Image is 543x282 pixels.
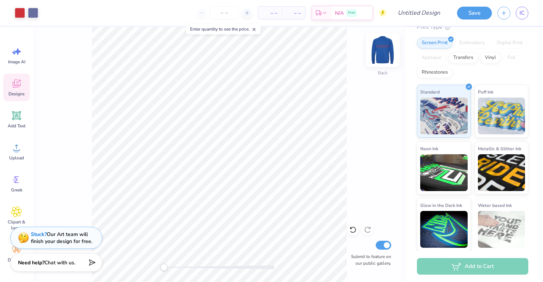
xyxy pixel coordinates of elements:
[262,9,277,17] span: – –
[478,145,521,152] span: Metallic & Glitter Ink
[455,38,490,49] div: Embroidery
[210,6,239,20] input: – –
[8,257,25,263] span: Decorate
[8,91,25,97] span: Designs
[420,211,468,248] img: Glow in the Dark Ink
[4,219,29,231] span: Clipart & logos
[348,10,355,15] span: Free
[519,9,525,17] span: IC
[503,52,520,63] div: Foil
[160,264,168,271] div: Accessibility label
[8,123,25,129] span: Add Text
[335,9,344,17] span: N/A
[478,154,525,191] img: Metallic & Glitter Ink
[480,52,501,63] div: Vinyl
[417,52,446,63] div: Applique
[286,9,301,17] span: – –
[449,52,478,63] div: Transfers
[8,59,25,65] span: Image AI
[457,7,492,20] button: Save
[31,231,92,245] div: Our Art team will finish your design for free.
[378,70,387,76] div: Back
[420,154,468,191] img: Neon Ink
[516,7,528,20] a: IC
[9,155,24,161] span: Upload
[417,67,453,78] div: Rhinestones
[478,201,512,209] span: Water based Ink
[417,23,528,31] div: Print Type
[18,259,44,266] strong: Need help?
[11,187,22,193] span: Greek
[420,88,440,96] span: Standard
[347,253,391,267] label: Submit to feature on our public gallery.
[492,38,528,49] div: Digital Print
[420,201,462,209] span: Glow in the Dark Ink
[478,211,525,248] img: Water based Ink
[417,38,453,49] div: Screen Print
[420,145,438,152] span: Neon Ink
[420,98,468,134] img: Standard
[368,35,397,65] img: Back
[478,88,493,96] span: Puff Ink
[44,259,75,266] span: Chat with us.
[392,6,446,20] input: Untitled Design
[186,24,261,34] div: Enter quantity to see the price.
[478,98,525,134] img: Puff Ink
[31,231,47,238] strong: Stuck?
